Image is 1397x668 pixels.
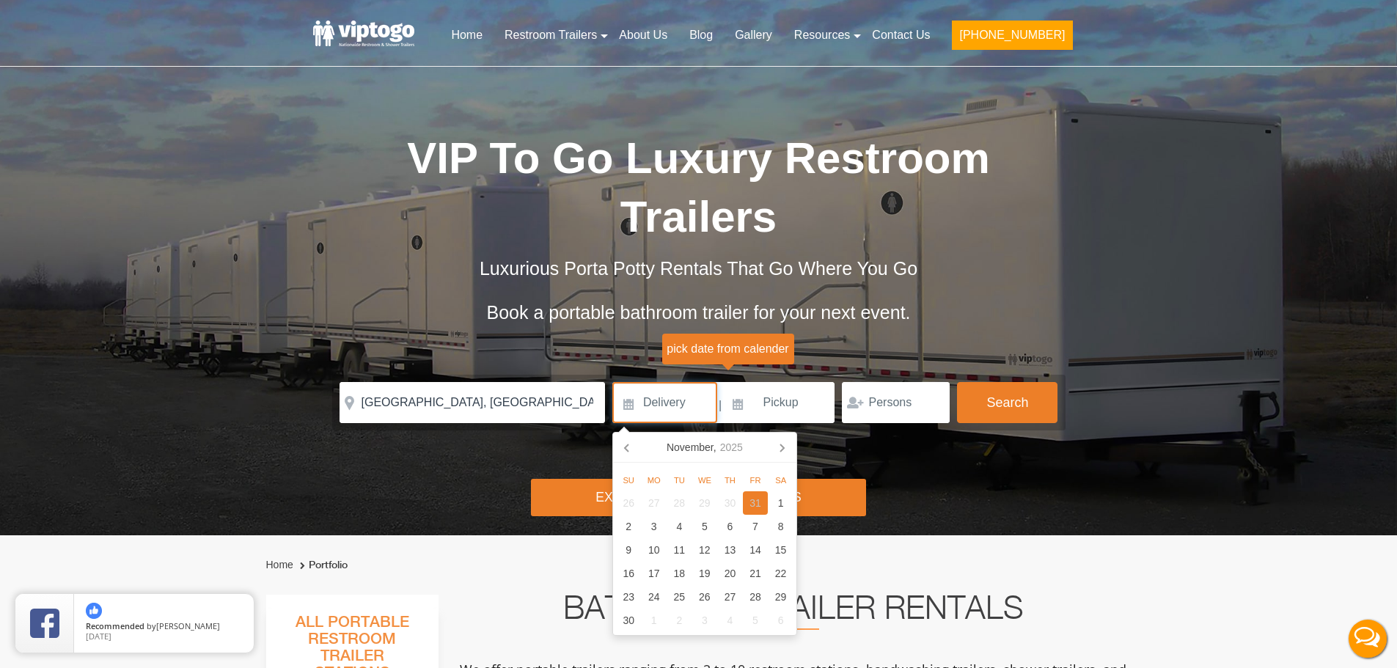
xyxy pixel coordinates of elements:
[717,515,743,538] div: 6
[616,491,642,515] div: 26
[86,622,242,632] span: by
[608,19,678,51] a: About Us
[692,538,718,562] div: 12
[719,382,722,429] span: |
[667,471,692,489] div: Tu
[667,491,692,515] div: 28
[340,382,605,423] input: Where do you need your restroom?
[743,585,769,609] div: 28
[717,609,743,632] div: 4
[662,334,794,364] span: pick date from calender
[667,585,692,609] div: 25
[641,538,667,562] div: 10
[616,609,642,632] div: 30
[641,585,667,609] div: 24
[743,562,769,585] div: 21
[641,609,667,632] div: 1
[616,471,642,489] div: Su
[661,436,749,459] div: November,
[86,631,111,642] span: [DATE]
[266,559,293,570] a: Home
[952,21,1072,50] button: [PHONE_NUMBER]
[717,491,743,515] div: 30
[1338,609,1397,668] button: Live Chat
[458,595,1129,630] h2: Bathroom Trailer Rentals
[407,133,990,241] span: VIP To Go Luxury Restroom Trailers
[616,585,642,609] div: 23
[768,471,793,489] div: Sa
[768,491,793,515] div: 1
[641,471,667,489] div: Mo
[724,382,835,423] input: Pickup
[692,585,718,609] div: 26
[494,19,608,51] a: Restroom Trailers
[692,515,718,538] div: 5
[641,562,667,585] div: 17
[861,19,941,51] a: Contact Us
[641,491,667,515] div: 27
[941,19,1083,59] a: [PHONE_NUMBER]
[86,620,144,631] span: Recommended
[486,302,910,323] span: Book a portable bathroom trailer for your next event.
[717,585,743,609] div: 27
[440,19,494,51] a: Home
[783,19,861,51] a: Resources
[30,609,59,638] img: Review Rating
[743,609,769,632] div: 5
[641,515,667,538] div: 3
[667,562,692,585] div: 18
[692,491,718,515] div: 29
[768,538,793,562] div: 15
[692,562,718,585] div: 19
[667,609,692,632] div: 2
[692,471,718,489] div: We
[531,479,866,516] div: Explore Restroom Trailers
[743,471,769,489] div: Fr
[678,19,724,51] a: Blog
[768,515,793,538] div: 8
[296,557,348,574] li: Portfolio
[768,585,793,609] div: 29
[717,562,743,585] div: 20
[720,438,743,456] i: 2025
[768,609,793,632] div: 6
[717,471,743,489] div: Th
[616,515,642,538] div: 2
[957,382,1057,423] button: Search
[667,538,692,562] div: 11
[743,491,769,515] div: 31
[743,515,769,538] div: 7
[842,382,950,423] input: Persons
[768,562,793,585] div: 22
[612,382,717,423] input: Delivery
[743,538,769,562] div: 14
[156,620,220,631] span: [PERSON_NAME]
[480,258,917,279] span: Luxurious Porta Potty Rentals That Go Where You Go
[724,19,783,51] a: Gallery
[717,538,743,562] div: 13
[616,538,642,562] div: 9
[692,609,718,632] div: 3
[86,603,102,619] img: thumbs up icon
[667,515,692,538] div: 4
[616,562,642,585] div: 16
